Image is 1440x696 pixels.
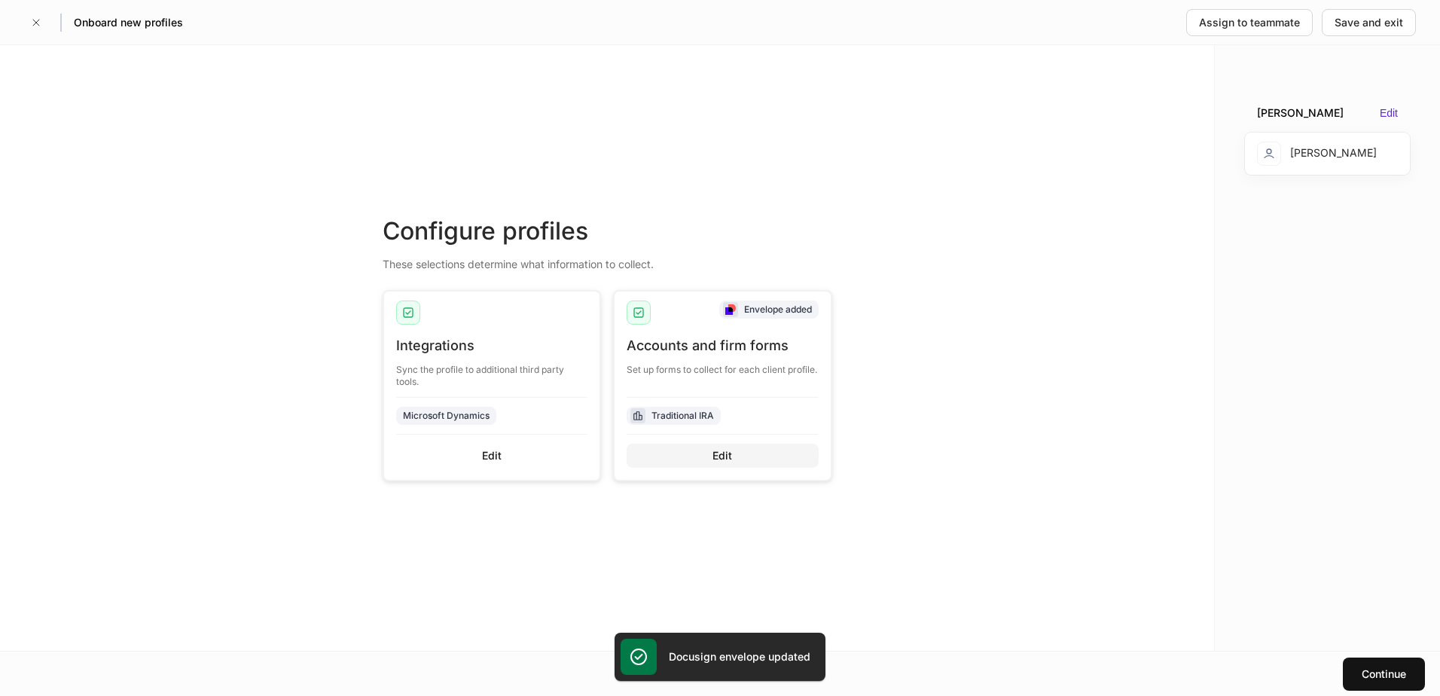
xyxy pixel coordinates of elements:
button: Edit [1380,107,1398,120]
div: Accounts and firm forms [627,337,819,355]
button: Assign to teammate [1186,9,1313,36]
div: Traditional IRA [651,408,714,423]
div: Configure profiles [383,215,832,248]
div: Microsoft Dynamics [403,408,490,423]
div: Envelope added [744,302,812,316]
div: Continue [1362,667,1406,682]
h5: Docusign envelope updated [669,649,810,664]
div: These selections determine what information to collect. [383,248,832,272]
div: Set up forms to collect for each client profile. [627,355,819,376]
div: Save and exit [1335,15,1403,30]
button: Continue [1343,658,1425,691]
div: [PERSON_NAME] [1257,142,1377,166]
button: Save and exit [1322,9,1416,36]
button: Edit [396,444,588,468]
div: Edit [482,448,502,463]
div: Edit [712,448,732,463]
h5: Onboard new profiles [74,15,183,30]
div: Sync the profile to additional third party tools. [396,355,588,388]
button: Edit [627,444,819,468]
div: Integrations [396,337,588,355]
div: [PERSON_NAME] [1257,105,1344,121]
div: Assign to teammate [1199,15,1300,30]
